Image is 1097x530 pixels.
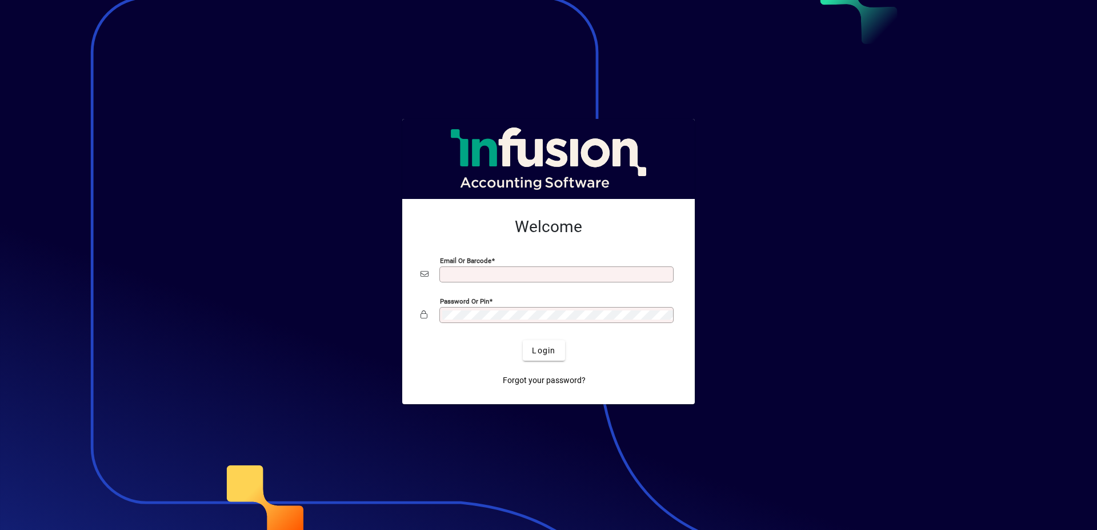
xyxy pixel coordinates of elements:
[523,340,564,361] button: Login
[498,370,590,390] a: Forgot your password?
[440,257,491,265] mat-label: Email or Barcode
[503,374,586,386] span: Forgot your password?
[440,297,489,305] mat-label: Password or Pin
[421,217,676,237] h2: Welcome
[532,345,555,357] span: Login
